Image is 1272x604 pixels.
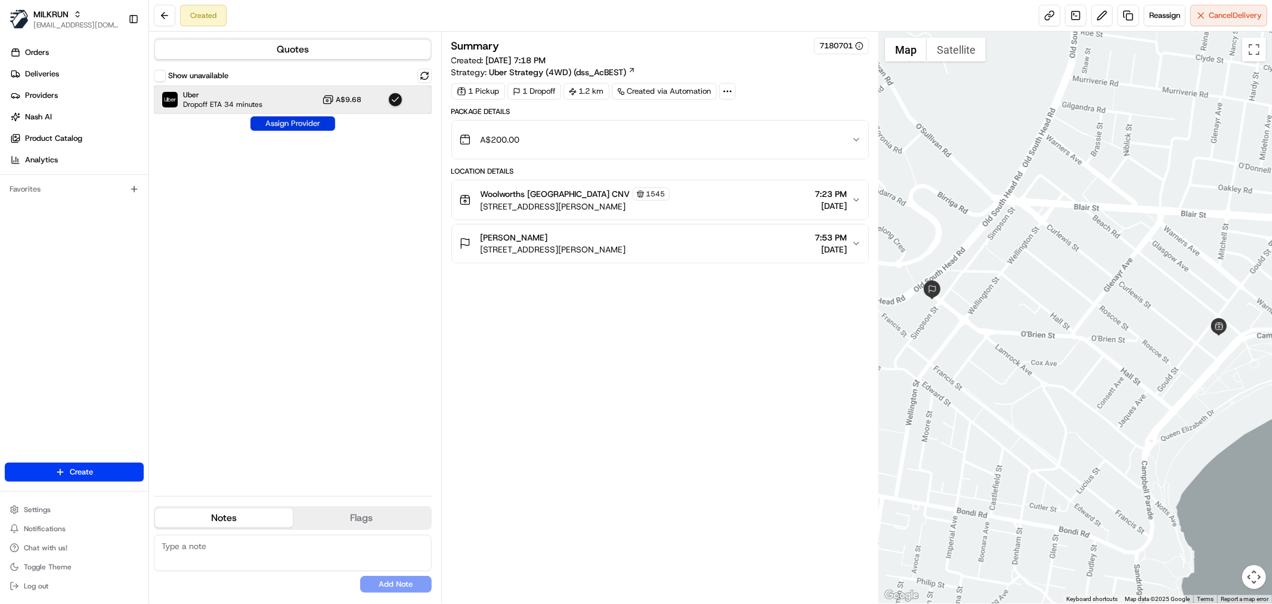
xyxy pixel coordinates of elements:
span: Dropoff ETA 34 minutes [183,100,262,109]
button: A$9.68 [322,94,362,106]
button: [EMAIL_ADDRESS][DOMAIN_NAME] [33,20,119,30]
a: Analytics [5,150,148,170]
span: Create [70,467,93,477]
label: Show unavailable [168,70,228,81]
span: 7:23 PM [815,188,847,200]
a: Created via Automation [612,83,717,100]
span: Toggle Theme [24,562,72,572]
div: Strategy: [451,66,636,78]
button: Settings [5,501,144,518]
a: Providers [5,86,148,105]
button: Keyboard shortcuts [1066,595,1118,603]
span: Settings [24,505,51,514]
button: Flags [293,509,431,528]
span: Deliveries [25,69,59,79]
span: [STREET_ADDRESS][PERSON_NAME] [481,201,670,212]
span: Uber [183,90,262,100]
a: Report a map error [1221,596,1268,602]
span: Woolworths [GEOGRAPHIC_DATA] CNV [481,188,630,200]
button: 7180701 [819,41,864,51]
span: Analytics [25,155,58,165]
span: [PERSON_NAME] [481,232,548,244]
button: MILKRUN [33,8,69,20]
button: Notifications [5,520,144,537]
div: Package Details [451,107,869,116]
span: [DATE] [815,244,847,255]
div: Favorites [5,180,144,199]
div: 1.2 km [564,83,609,100]
a: Orders [5,43,148,62]
span: Notifications [24,524,66,534]
button: CancelDelivery [1190,5,1267,26]
div: 1 Dropoff [507,83,561,100]
button: Toggle fullscreen view [1242,38,1266,61]
img: MILKRUN [10,10,29,29]
button: Notes [155,509,293,528]
button: Show street map [885,38,927,61]
button: Map camera controls [1242,565,1266,589]
span: A$200.00 [481,134,520,146]
span: Providers [25,90,58,101]
button: MILKRUNMILKRUN[EMAIL_ADDRESS][DOMAIN_NAME] [5,5,123,33]
button: A$200.00 [452,121,868,159]
a: Product Catalog [5,129,148,148]
span: Nash AI [25,112,52,122]
button: Assign Provider [250,116,335,131]
button: Log out [5,578,144,594]
span: Map data ©2025 Google [1125,596,1190,602]
button: Reassign [1144,5,1186,26]
button: Quotes [155,40,431,59]
button: Create [5,463,144,482]
span: Cancel Delivery [1209,10,1262,21]
a: Terms (opens in new tab) [1197,596,1214,602]
span: Log out [24,581,48,591]
div: 1 Pickup [451,83,505,100]
span: Orders [25,47,49,58]
span: Chat with us! [24,543,67,553]
span: 7:53 PM [815,232,847,244]
span: [STREET_ADDRESS][PERSON_NAME] [481,244,626,255]
span: [DATE] [815,200,847,212]
span: Reassign [1149,10,1180,21]
h3: Summary [451,41,500,51]
button: Show satellite imagery [927,38,986,61]
button: Toggle Theme [5,559,144,575]
button: [PERSON_NAME][STREET_ADDRESS][PERSON_NAME]7:53 PM[DATE] [452,224,868,263]
img: Uber [162,92,178,107]
div: Location Details [451,167,869,176]
span: Product Catalog [25,133,82,144]
span: [DATE] 7:18 PM [486,55,546,66]
button: Chat with us! [5,540,144,556]
a: Uber Strategy (4WD) (dss_AcBEST) [490,66,636,78]
span: Uber Strategy (4WD) (dss_AcBEST) [490,66,627,78]
span: Created: [451,54,546,66]
a: Nash AI [5,107,148,127]
img: Google [882,588,921,603]
span: 1545 [646,189,666,199]
a: Open this area in Google Maps (opens a new window) [882,588,921,603]
span: A$9.68 [336,95,362,104]
a: Deliveries [5,64,148,84]
button: Woolworths [GEOGRAPHIC_DATA] CNV1545[STREET_ADDRESS][PERSON_NAME]7:23 PM[DATE] [452,180,868,220]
